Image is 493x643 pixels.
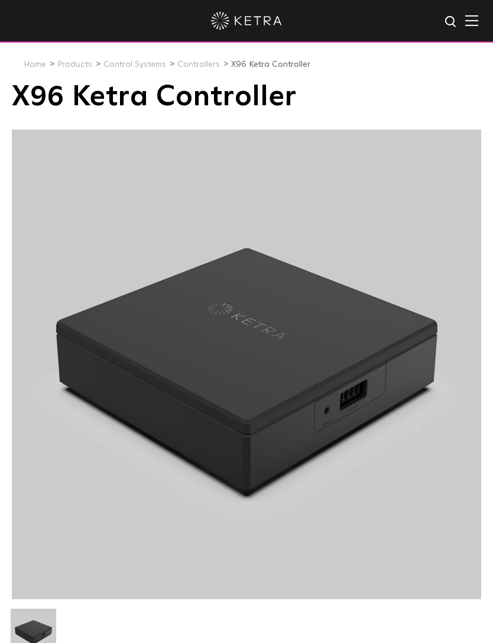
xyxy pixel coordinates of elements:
[465,15,478,26] img: Hamburger%20Nav.svg
[24,60,46,69] a: Home
[177,60,220,69] a: Controllers
[211,12,282,30] img: ketra-logo-2019-white
[444,15,459,30] img: search icon
[231,60,310,69] a: X96 Ketra Controller
[12,82,481,112] h1: X96 Ketra Controller
[57,60,92,69] a: Products
[103,60,166,69] a: Control Systems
